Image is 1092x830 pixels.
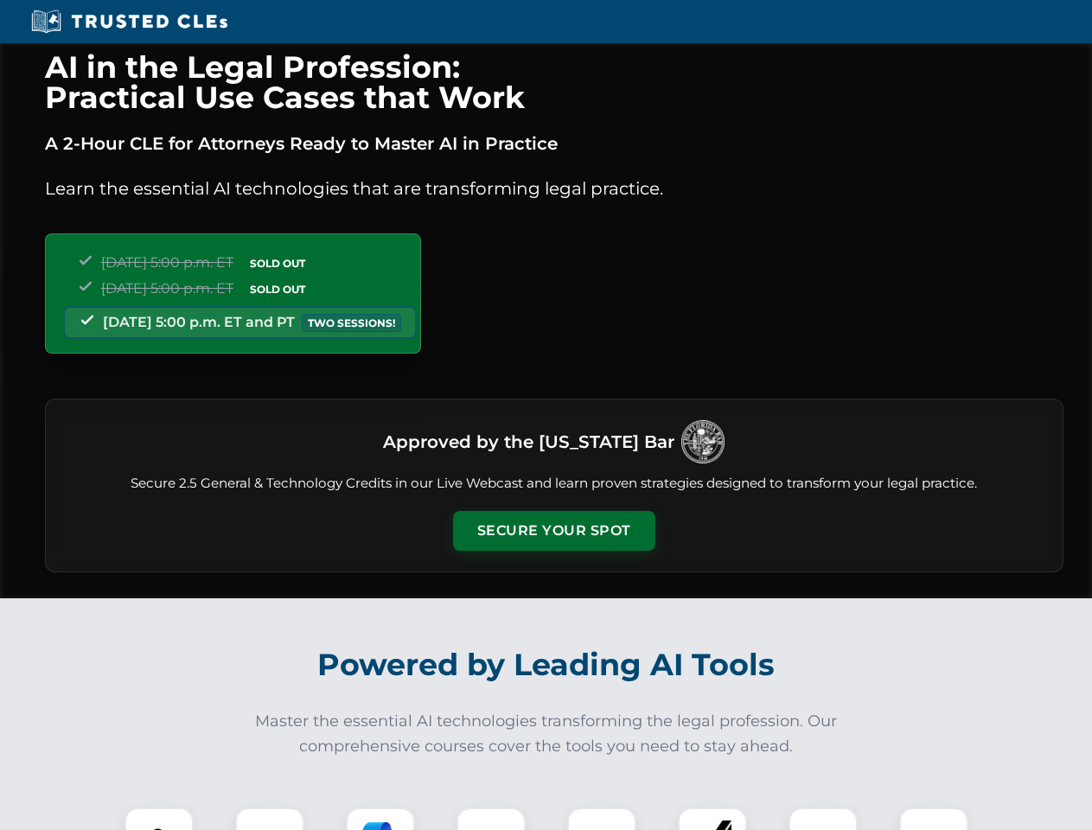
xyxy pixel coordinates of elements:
h1: AI in the Legal Profession: Practical Use Cases that Work [45,52,1063,112]
h2: Powered by Leading AI Tools [67,635,1025,695]
h3: Approved by the [US_STATE] Bar [383,426,674,457]
span: [DATE] 5:00 p.m. ET [101,254,233,271]
span: [DATE] 5:00 p.m. ET [101,280,233,297]
p: Learn the essential AI technologies that are transforming legal practice. [45,175,1063,202]
p: Secure 2.5 General & Technology Credits in our Live Webcast and learn proven strategies designed ... [67,474,1042,494]
img: Logo [681,420,725,463]
p: A 2-Hour CLE for Attorneys Ready to Master AI in Practice [45,130,1063,157]
p: Master the essential AI technologies transforming the legal profession. Our comprehensive courses... [244,709,849,759]
span: SOLD OUT [244,254,311,272]
button: Secure Your Spot [453,511,655,551]
span: SOLD OUT [244,280,311,298]
img: Trusted CLEs [26,9,233,35]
